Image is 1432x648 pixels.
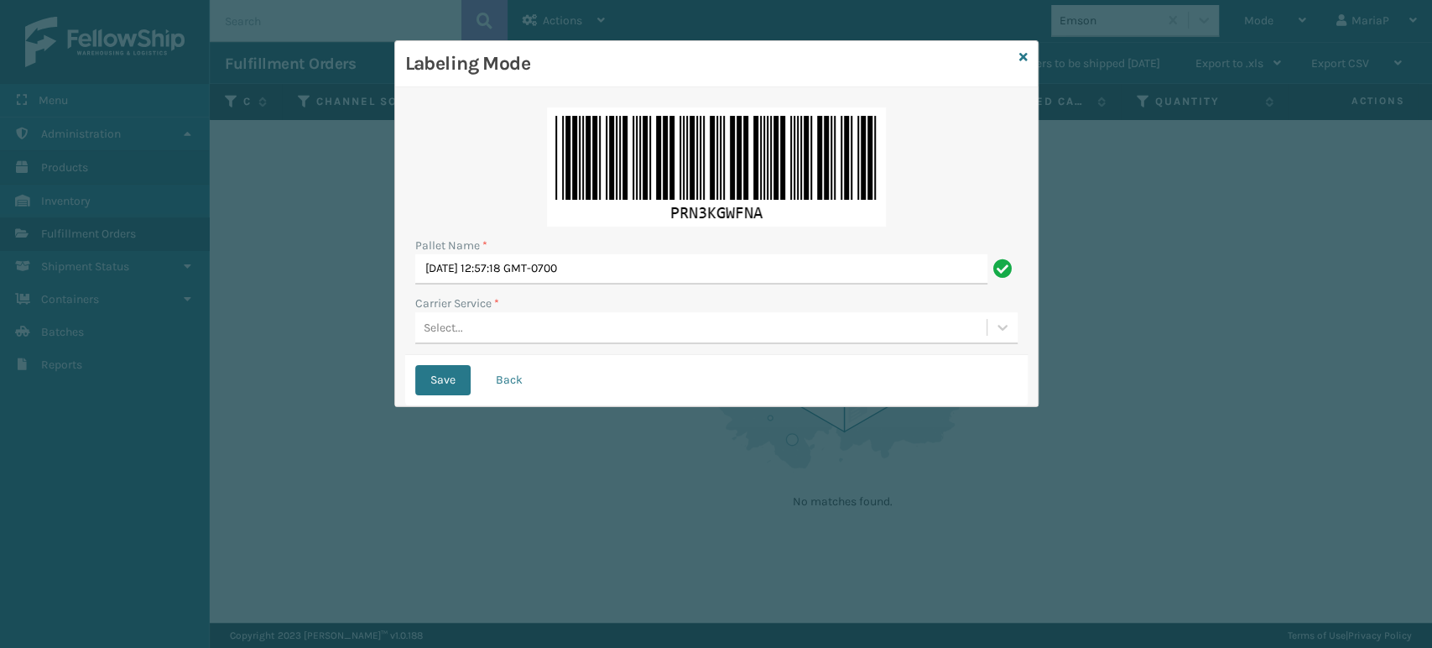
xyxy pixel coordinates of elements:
[415,365,471,395] button: Save
[547,107,886,227] img: xI56s4AAAAGSURBVAMApg8UkAufLpsAAAAASUVORK5CYII=
[415,295,499,312] label: Carrier Service
[405,51,1013,76] h3: Labeling Mode
[415,237,487,254] label: Pallet Name
[424,319,463,337] div: Select...
[481,365,538,395] button: Back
